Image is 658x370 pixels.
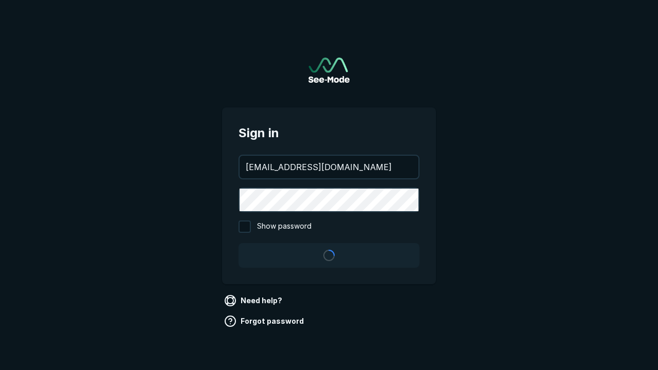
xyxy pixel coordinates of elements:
a: Forgot password [222,313,308,329]
span: Sign in [239,124,419,142]
span: Show password [257,220,312,233]
input: your@email.com [240,156,418,178]
img: See-Mode Logo [308,58,350,83]
a: Go to sign in [308,58,350,83]
a: Need help? [222,292,286,309]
